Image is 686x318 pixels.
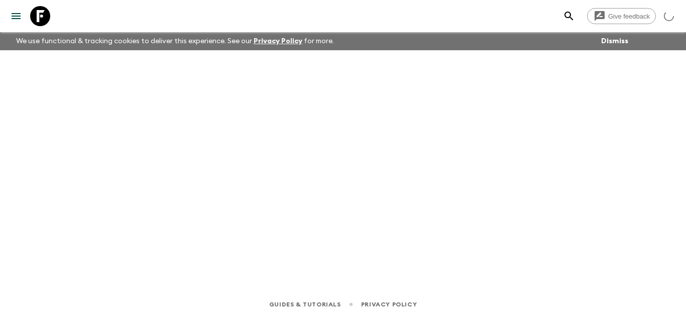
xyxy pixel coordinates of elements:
[559,6,579,26] button: search adventures
[269,299,341,310] a: Guides & Tutorials
[6,6,26,26] button: menu
[254,38,302,45] a: Privacy Policy
[361,299,417,310] a: Privacy Policy
[587,8,656,24] a: Give feedback
[599,34,631,48] button: Dismiss
[12,32,338,50] p: We use functional & tracking cookies to deliver this experience. See our for more.
[603,13,655,20] span: Give feedback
